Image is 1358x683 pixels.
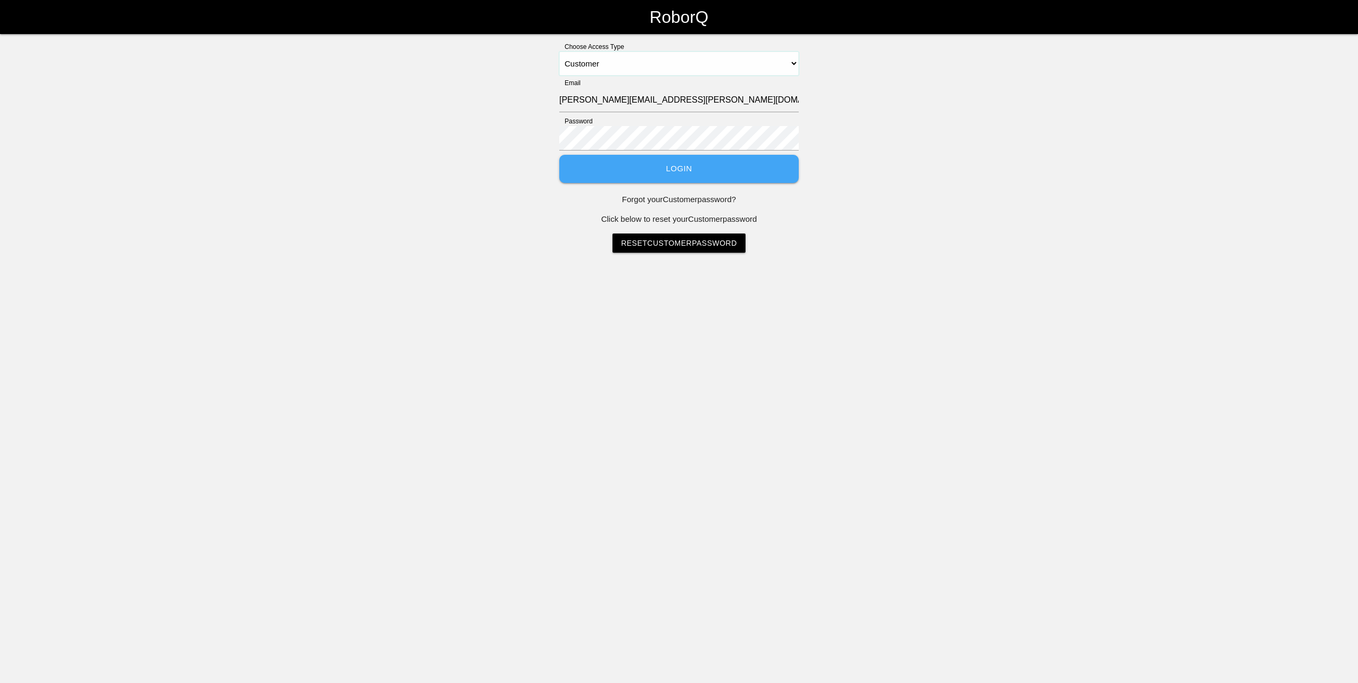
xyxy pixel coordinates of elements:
[612,234,746,253] a: ResetCustomerPassword
[559,213,799,226] p: Click below to reset your Customer password
[559,78,581,88] label: Email
[559,155,799,183] button: Login
[559,42,624,52] label: Choose Access Type
[559,194,799,206] p: Forgot your Customer password?
[559,116,593,126] label: Password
